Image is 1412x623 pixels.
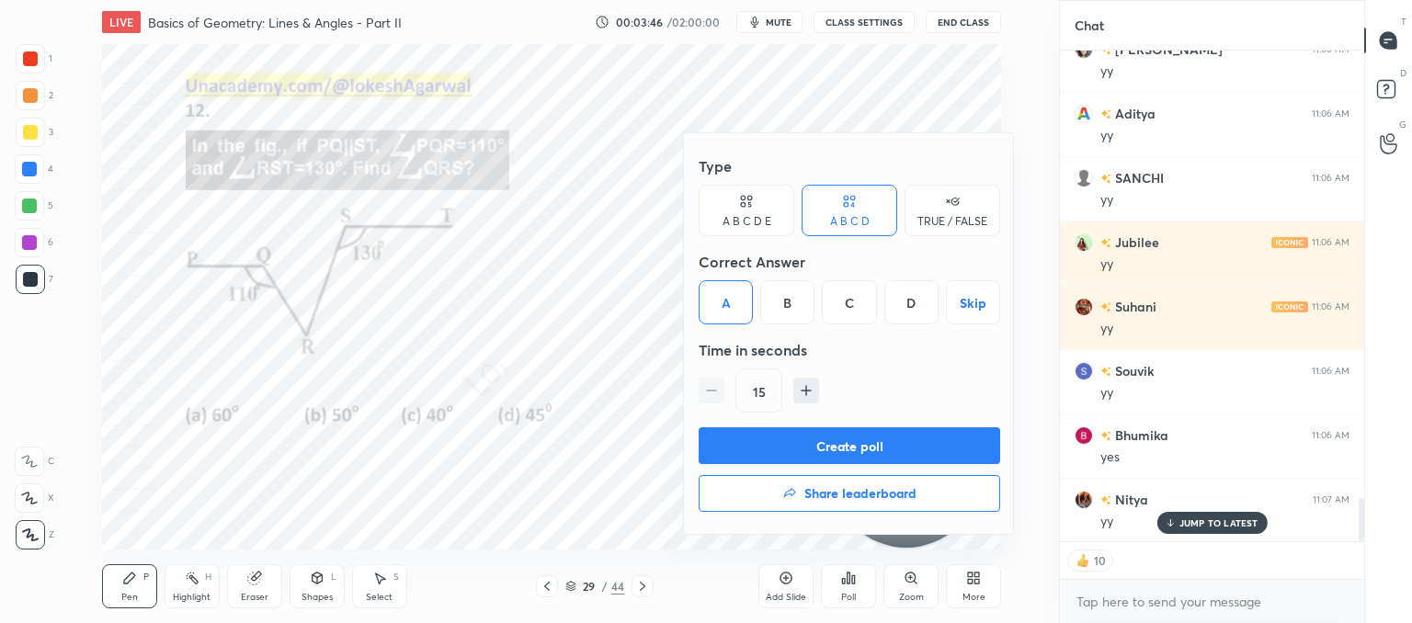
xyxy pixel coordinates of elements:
[699,244,1000,280] div: Correct Answer
[884,280,939,324] div: D
[804,487,917,500] h4: Share leaderboard
[699,332,1000,368] div: Time in seconds
[946,280,1000,324] button: Skip
[830,216,870,227] div: A B C D
[699,280,753,324] div: A
[699,475,1000,512] button: Share leaderboard
[760,280,814,324] div: B
[917,216,987,227] div: TRUE / FALSE
[822,280,876,324] div: C
[723,216,771,227] div: A B C D E
[699,148,1000,185] div: Type
[699,427,1000,464] button: Create poll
